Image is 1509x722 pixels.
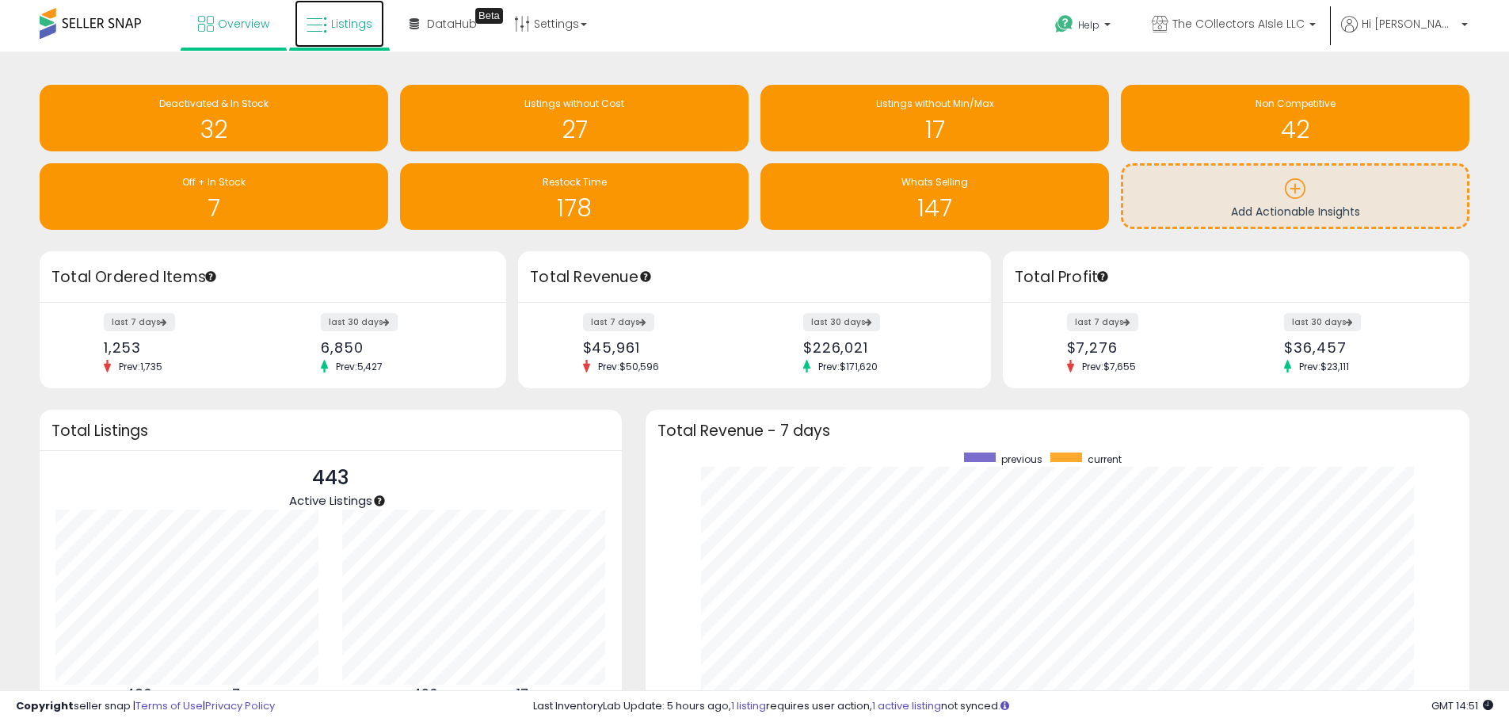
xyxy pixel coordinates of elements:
span: Overview [218,16,269,32]
label: last 30 days [321,313,398,331]
a: Terms of Use [135,698,203,713]
span: Add Actionable Insights [1231,204,1360,220]
p: 443 [289,463,372,493]
span: Off + In Stock [182,175,246,189]
span: Whats Selling [901,175,968,189]
a: Off + In Stock 7 [40,163,388,230]
span: Prev: $23,111 [1291,360,1357,373]
span: DataHub [427,16,477,32]
div: $36,457 [1284,339,1442,356]
b: 17 [516,685,528,704]
div: Tooltip anchor [475,8,503,24]
div: Tooltip anchor [372,494,387,508]
h1: 42 [1129,117,1461,143]
span: Listings without Min/Max [876,97,994,110]
span: Restock Time [543,175,607,189]
div: seller snap | | [16,699,275,714]
a: Hi [PERSON_NAME] [1341,16,1468,52]
label: last 30 days [1284,313,1361,331]
span: Prev: 5,427 [328,360,391,373]
div: 1,253 [104,339,261,356]
span: Listings [331,16,372,32]
span: Prev: 1,735 [111,360,170,373]
span: Active Listings [289,492,372,509]
a: Privacy Policy [205,698,275,713]
span: previous [1001,453,1042,466]
div: Tooltip anchor [1096,269,1110,284]
a: 1 listing [731,698,766,713]
span: Listings without Cost [524,97,624,110]
i: Click here to read more about un-synced listings. [1000,701,1009,711]
label: last 30 days [803,313,880,331]
div: Last InventoryLab Update: 5 hours ago, requires user action, not synced. [533,699,1493,714]
span: 2025-09-10 14:51 GMT [1431,698,1493,713]
span: Help [1078,18,1099,32]
a: Listings without Min/Max 17 [760,85,1109,151]
h3: Total Listings [51,425,610,437]
a: Listings without Cost 27 [400,85,749,151]
h3: Total Ordered Items [51,266,494,288]
strong: Copyright [16,698,74,713]
a: Non Competitive 42 [1121,85,1469,151]
span: current [1088,453,1122,466]
div: $7,276 [1067,339,1225,356]
h3: Total Revenue [530,266,979,288]
h1: 147 [768,195,1101,221]
h1: 17 [768,117,1101,143]
i: Get Help [1054,14,1074,34]
label: last 7 days [104,313,175,331]
span: Prev: $171,620 [810,360,886,373]
span: Deactivated & In Stock [159,97,269,110]
h1: 178 [408,195,741,221]
div: $45,961 [583,339,743,356]
div: 6,850 [321,339,478,356]
a: Whats Selling 147 [760,163,1109,230]
h3: Total Revenue - 7 days [657,425,1458,437]
b: 436 [125,685,152,704]
span: Prev: $50,596 [590,360,667,373]
h3: Total Profit [1015,266,1458,288]
h1: 27 [408,117,741,143]
div: Tooltip anchor [204,269,218,284]
span: Hi [PERSON_NAME] [1362,16,1457,32]
h1: 7 [48,195,380,221]
a: Restock Time 178 [400,163,749,230]
label: last 7 days [583,313,654,331]
a: Deactivated & In Stock 32 [40,85,388,151]
span: Non Competitive [1256,97,1336,110]
h1: 32 [48,117,380,143]
a: Help [1042,2,1126,52]
b: 7 [232,685,240,704]
div: $226,021 [803,339,963,356]
div: Tooltip anchor [638,269,653,284]
a: 1 active listing [872,698,941,713]
a: Add Actionable Insights [1123,166,1467,227]
span: The COllectors AIsle LLC [1172,16,1305,32]
b: 426 [412,685,438,704]
span: Prev: $7,655 [1074,360,1144,373]
label: last 7 days [1067,313,1138,331]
